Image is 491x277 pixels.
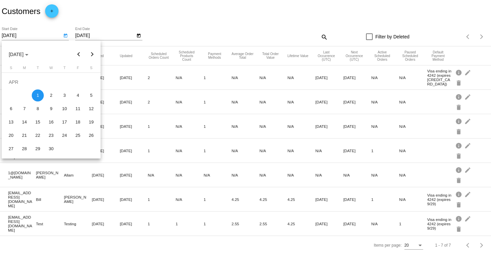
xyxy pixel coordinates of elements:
div: 2 [45,89,57,101]
td: April 6, 2025 [4,102,18,115]
div: 25 [72,129,84,142]
td: April 14, 2025 [18,115,31,129]
td: April 5, 2025 [85,89,98,102]
th: Wednesday [44,66,58,72]
div: 10 [58,103,71,115]
div: 21 [18,129,30,142]
th: Sunday [4,66,18,72]
div: 28 [18,143,30,155]
td: April 22, 2025 [31,129,44,142]
td: April 8, 2025 [31,102,44,115]
div: 29 [32,143,44,155]
td: April 2, 2025 [44,89,58,102]
div: 24 [58,129,71,142]
th: Tuesday [31,66,44,72]
div: 11 [72,103,84,115]
div: 6 [5,103,17,115]
td: April 15, 2025 [31,115,44,129]
div: 17 [58,116,71,128]
td: April 30, 2025 [44,142,58,156]
td: April 21, 2025 [18,129,31,142]
td: April 11, 2025 [71,102,85,115]
td: April 27, 2025 [4,142,18,156]
div: 30 [45,143,57,155]
div: 22 [32,129,44,142]
td: APR [4,75,98,89]
div: 12 [85,103,97,115]
td: April 20, 2025 [4,129,18,142]
button: Choose month and year [3,48,34,61]
td: April 12, 2025 [85,102,98,115]
td: April 17, 2025 [58,115,71,129]
div: 8 [32,103,44,115]
td: April 19, 2025 [85,115,98,129]
td: April 10, 2025 [58,102,71,115]
td: April 13, 2025 [4,115,18,129]
td: April 16, 2025 [44,115,58,129]
th: Friday [71,66,85,72]
td: April 7, 2025 [18,102,31,115]
th: Thursday [58,66,71,72]
button: Next month [86,48,99,61]
td: April 29, 2025 [31,142,44,156]
div: 13 [5,116,17,128]
div: 19 [85,116,97,128]
div: 3 [58,89,71,101]
div: 1 [32,89,44,101]
td: April 3, 2025 [58,89,71,102]
div: 14 [18,116,30,128]
td: April 23, 2025 [44,129,58,142]
div: 23 [45,129,57,142]
td: April 1, 2025 [31,89,44,102]
button: Previous month [72,48,86,61]
div: 26 [85,129,97,142]
td: April 18, 2025 [71,115,85,129]
td: April 28, 2025 [18,142,31,156]
th: Monday [18,66,31,72]
div: 18 [72,116,84,128]
div: 4 [72,89,84,101]
td: April 9, 2025 [44,102,58,115]
div: 16 [45,116,57,128]
span: [DATE] [9,52,28,57]
th: Saturday [85,66,98,72]
div: 15 [32,116,44,128]
td: April 4, 2025 [71,89,85,102]
div: 9 [45,103,57,115]
div: 27 [5,143,17,155]
td: April 26, 2025 [85,129,98,142]
td: April 25, 2025 [71,129,85,142]
div: 5 [85,89,97,101]
div: 20 [5,129,17,142]
div: 7 [18,103,30,115]
td: April 24, 2025 [58,129,71,142]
